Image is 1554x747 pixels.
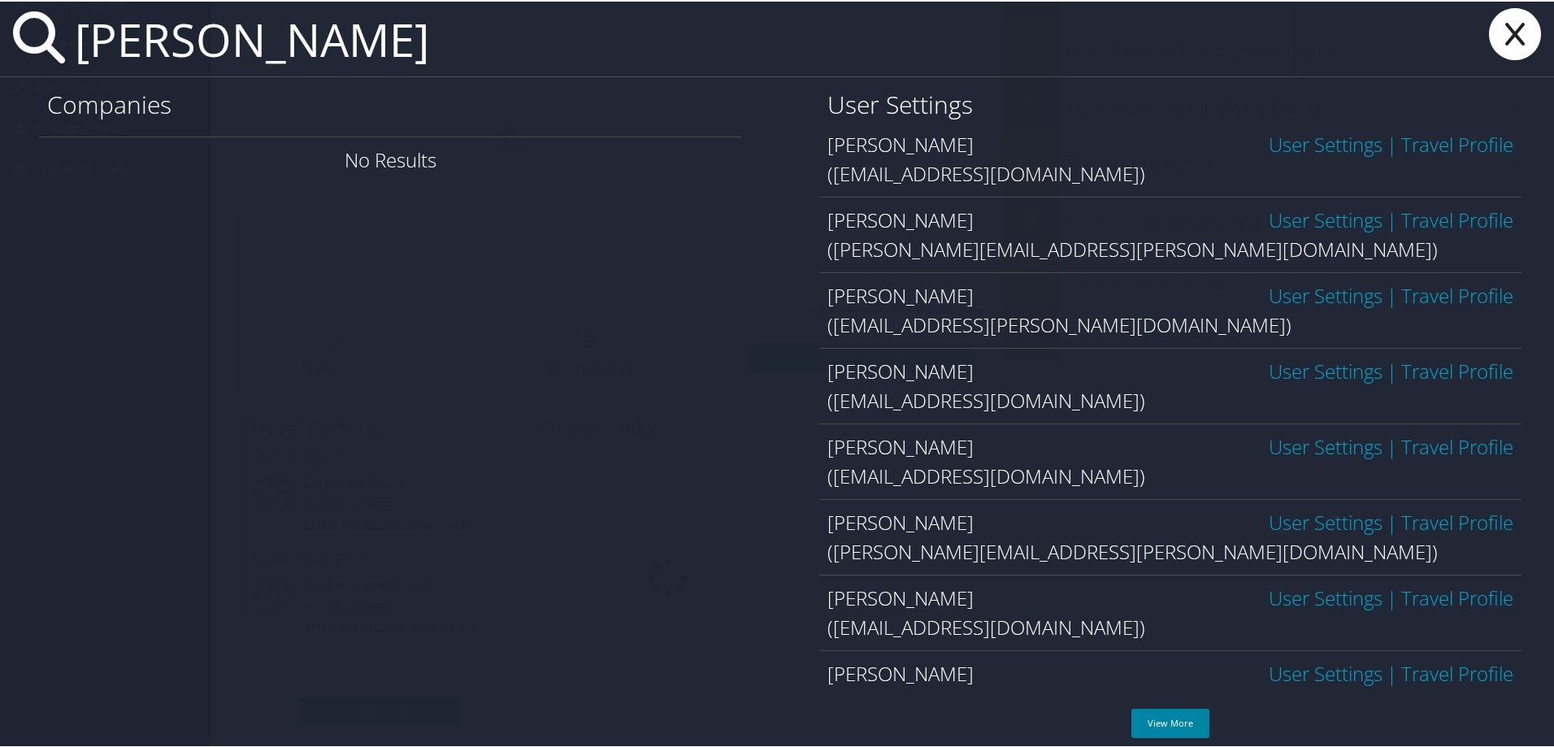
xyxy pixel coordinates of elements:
[827,129,974,156] span: [PERSON_NAME]
[1401,583,1513,610] a: View OBT Profile
[827,356,974,383] span: [PERSON_NAME]
[1383,658,1401,685] span: |
[827,432,974,458] span: [PERSON_NAME]
[1383,356,1401,383] span: |
[827,158,1513,187] div: ([EMAIL_ADDRESS][DOMAIN_NAME])
[827,536,1513,565] div: ([PERSON_NAME][EMAIL_ADDRESS][PERSON_NAME][DOMAIN_NAME])
[1383,583,1401,610] span: |
[1269,129,1383,156] a: User Settings
[1401,507,1513,534] a: View OBT Profile
[827,507,974,534] span: [PERSON_NAME]
[827,687,1513,716] div: ([EMAIL_ADDRESS])
[1269,583,1383,610] a: User Settings
[47,86,733,120] h1: Companies
[827,658,974,685] span: [PERSON_NAME]
[1401,658,1513,685] a: View OBT Profile
[827,460,1513,489] div: ([EMAIL_ADDRESS][DOMAIN_NAME])
[1269,507,1383,534] a: User Settings
[1401,129,1513,156] a: View OBT Profile
[1269,432,1383,458] a: User Settings
[827,86,1513,120] h1: User Settings
[39,135,741,181] div: No Results
[1401,432,1513,458] a: View OBT Profile
[827,611,1513,641] div: ([EMAIL_ADDRESS][DOMAIN_NAME])
[1383,205,1401,232] span: |
[827,309,1513,338] div: ([EMAIL_ADDRESS][PERSON_NAME][DOMAIN_NAME])
[1383,280,1401,307] span: |
[827,384,1513,414] div: ([EMAIL_ADDRESS][DOMAIN_NAME])
[1269,205,1383,232] a: User Settings
[827,583,974,610] span: [PERSON_NAME]
[1383,432,1401,458] span: |
[1401,356,1513,383] a: View OBT Profile
[1269,280,1383,307] a: User Settings
[1269,658,1383,685] a: User Settings
[1401,205,1513,232] a: View OBT Profile
[1401,280,1513,307] a: View OBT Profile
[1383,507,1401,534] span: |
[1383,129,1401,156] span: |
[827,280,974,307] span: [PERSON_NAME]
[1131,707,1209,736] a: View More
[1269,356,1383,383] a: User Settings
[827,233,1513,263] div: ([PERSON_NAME][EMAIL_ADDRESS][PERSON_NAME][DOMAIN_NAME])
[827,205,974,232] span: [PERSON_NAME]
